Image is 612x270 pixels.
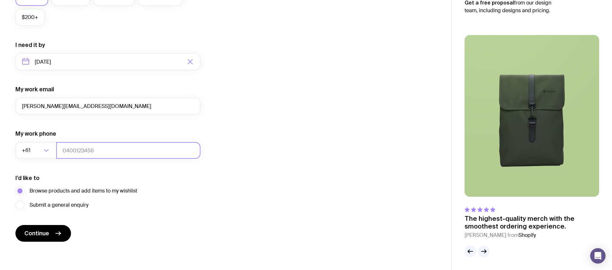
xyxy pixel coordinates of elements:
[15,41,45,49] label: I need it by
[22,142,32,159] span: +61
[15,85,54,93] label: My work email
[519,232,536,239] span: Shopify
[30,201,88,209] span: Submit a general enquiry
[56,142,200,159] input: 0400123456
[15,53,200,70] input: Select a target date
[15,174,40,182] label: I’d like to
[24,230,49,237] span: Continue
[465,231,599,239] cite: [PERSON_NAME] from
[15,142,57,159] div: Search for option
[15,98,200,114] input: you@email.com
[15,225,71,242] button: Continue
[32,142,42,159] input: Search for option
[590,248,606,264] div: Open Intercom Messenger
[30,187,137,195] span: Browse products and add items to my wishlist
[465,215,599,230] p: The highest-quality merch with the smoothest ordering experience.
[15,9,45,26] label: $200+
[15,130,56,138] label: My work phone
